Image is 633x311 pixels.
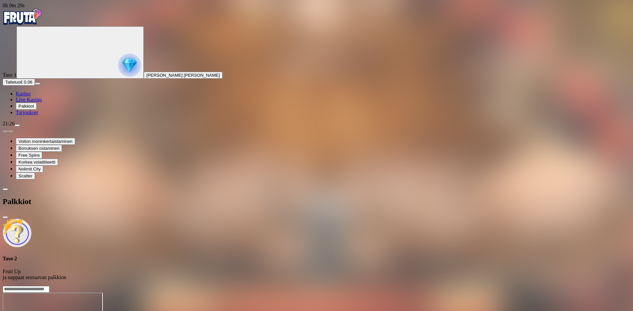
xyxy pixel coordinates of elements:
[35,83,40,85] button: menu
[16,91,31,96] a: Kasino
[144,72,223,79] button: [PERSON_NAME] [PERSON_NAME]
[3,256,630,262] h4: Taso 2
[3,121,15,126] span: 21:26
[16,26,144,79] button: reward progress
[16,166,43,172] button: Nolimit City
[3,9,42,25] img: Fruta
[3,188,8,190] button: chevron-left icon
[16,97,42,102] a: Live Kasino
[3,79,35,86] button: Talletusplus icon€ 0.06
[3,20,42,26] a: Fruta
[18,146,59,151] span: Bonuksen ostaminen
[18,139,73,144] span: Voiton moninkertaistaminen
[146,73,220,78] span: [PERSON_NAME] [PERSON_NAME]
[16,138,75,145] button: Voiton moninkertaistaminen
[3,219,32,247] img: Unlock reward icon
[3,3,25,8] span: user session time
[16,152,42,159] button: Free Spins
[18,160,55,165] span: Korkea volatiliteetti
[3,130,8,132] button: prev slide
[18,153,40,158] span: Free Spins
[16,159,58,166] button: Korkea volatiliteetti
[3,269,630,280] p: Fruit Up ja nappaat seuraavan palkkion
[16,103,37,110] button: Palkkiot
[16,145,62,152] button: Bonuksen ostaminen
[15,124,20,126] button: menu
[18,173,32,178] span: Scatter
[3,197,630,206] h2: Palkkiot
[3,286,49,293] input: Search
[8,130,13,132] button: next slide
[3,216,8,218] button: close
[20,80,32,85] span: € 0.06
[16,110,38,115] a: Tarjoukset
[118,54,141,77] img: reward progress
[16,172,35,179] button: Scatter
[18,167,41,171] span: Nolimit City
[3,72,16,78] span: Taso 1
[5,80,20,85] span: Talletus
[18,104,34,109] span: Palkkiot
[3,9,630,116] nav: Primary
[3,91,630,116] nav: Main menu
